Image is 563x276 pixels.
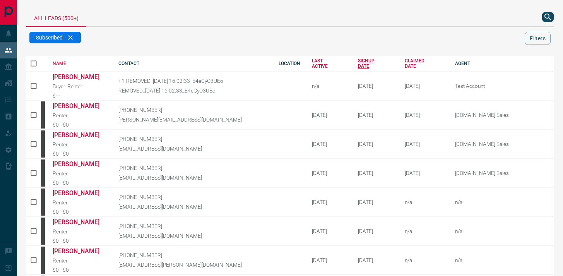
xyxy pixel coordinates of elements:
a: [PERSON_NAME] [53,160,107,168]
span: Renter [53,228,68,235]
p: [EMAIL_ADDRESS][DOMAIN_NAME] [118,233,267,239]
div: mrloft.ca [41,189,45,216]
div: mrloft.ca [41,159,45,187]
p: [PHONE_NUMBER] [118,107,267,113]
p: +1-REMOVED_[DATE] 16:02:33_E4eCyO3UEo [118,78,267,84]
div: mrloft.ca [41,247,45,274]
p: n/a [455,257,552,263]
div: mrloft.ca [41,130,45,158]
p: [EMAIL_ADDRESS][DOMAIN_NAME] [118,204,267,210]
a: [PERSON_NAME] [53,247,107,255]
div: CONTACT [118,61,267,66]
a: [PERSON_NAME] [53,73,107,81]
div: [DATE] [312,170,346,176]
div: NAME [53,61,107,66]
a: [PERSON_NAME] [53,218,107,226]
p: [DOMAIN_NAME] Sales [455,141,552,147]
p: [EMAIL_ADDRESS][DOMAIN_NAME] [118,146,267,152]
span: Subscribed [36,34,63,41]
a: [PERSON_NAME] [53,102,107,110]
div: $0 - $0 [53,267,107,273]
div: February 19th 2025, 2:37:44 PM [405,141,443,147]
div: LAST ACTIVE [312,58,346,69]
div: mrloft.ca [41,218,45,245]
p: [PERSON_NAME][EMAIL_ADDRESS][DOMAIN_NAME] [118,117,267,123]
span: Renter [53,170,68,177]
span: Renter [53,112,68,118]
button: Filters [525,32,551,45]
span: Renter [53,141,68,147]
div: February 19th 2025, 2:37:44 PM [405,170,443,176]
p: [PHONE_NUMBER] [118,194,267,200]
div: n/a [312,83,346,89]
span: Renter [53,199,68,206]
div: LOCATION [279,61,300,66]
div: CLAIMED DATE [405,58,443,69]
div: All Leads (500+) [26,8,86,27]
div: $0 - $0 [53,122,107,128]
div: October 11th 2008, 5:41:37 PM [358,141,394,147]
div: [DATE] [312,112,346,118]
div: October 12th 2008, 3:01:27 PM [358,228,394,234]
a: [PERSON_NAME] [53,131,107,139]
div: [DATE] [312,141,346,147]
div: n/a [405,199,443,205]
div: [DATE] [312,228,346,234]
p: n/a [455,199,552,205]
p: [PHONE_NUMBER] [118,136,267,142]
div: AGENT [455,61,554,66]
div: $0 - $0 [53,151,107,157]
p: [DOMAIN_NAME] Sales [455,170,552,176]
div: [DATE] [312,257,346,263]
div: September 1st 2015, 9:13:21 AM [358,83,394,89]
div: October 12th 2008, 6:29:44 AM [358,170,394,176]
p: [PHONE_NUMBER] [118,165,267,171]
div: October 12th 2008, 11:22:16 AM [358,199,394,205]
div: $0 - $0 [53,238,107,244]
p: [EMAIL_ADDRESS][DOMAIN_NAME] [118,175,267,181]
p: [PHONE_NUMBER] [118,252,267,258]
div: October 13th 2008, 7:44:16 PM [358,257,394,263]
p: n/a [455,228,552,234]
div: n/a [405,228,443,234]
div: SIGNUP DATE [358,58,394,69]
span: Renter [53,257,68,264]
p: Test Account [455,83,552,89]
p: [EMAIL_ADDRESS][PERSON_NAME][DOMAIN_NAME] [118,262,267,268]
div: n/a [405,257,443,263]
span: Buyer. Renter [53,83,82,89]
button: search button [542,12,554,22]
div: $0 - $0 [53,180,107,186]
div: $--- [53,93,107,99]
p: [PHONE_NUMBER] [118,223,267,229]
div: [DATE] [312,199,346,205]
div: April 29th 2025, 4:45:30 PM [405,83,443,89]
div: Subscribed [29,32,81,43]
a: [PERSON_NAME] [53,189,107,197]
div: $0 - $0 [53,209,107,215]
div: mrloft.ca [41,101,45,129]
div: February 19th 2025, 2:37:44 PM [405,112,443,118]
div: October 11th 2008, 12:32:56 PM [358,112,394,118]
p: REMOVED_[DATE] 16:02:33_E4eCyO3UEo [118,87,267,94]
p: [DOMAIN_NAME] Sales [455,112,552,118]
